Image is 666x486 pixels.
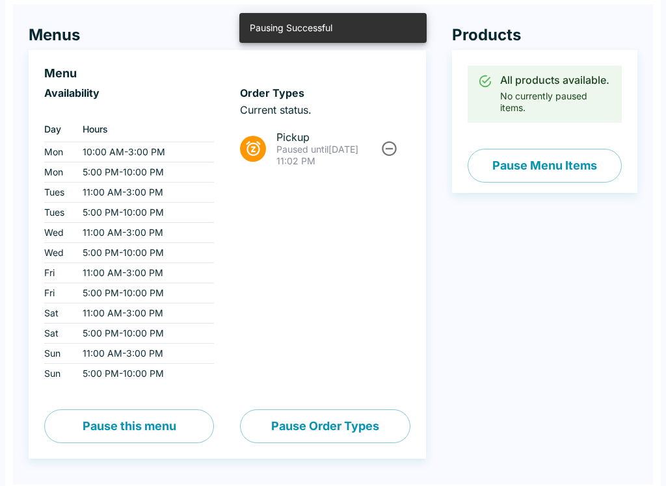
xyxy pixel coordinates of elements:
button: Pause Menu Items [468,149,622,183]
h6: Order Types [240,86,410,99]
td: Tues [44,203,72,223]
td: 11:00 AM - 3:00 PM [72,303,215,324]
td: Tues [44,183,72,203]
p: Current status. [240,103,410,116]
span: Paused until [276,144,328,155]
td: Mon [44,142,72,162]
p: ‏ [44,103,214,116]
td: 11:00 AM - 3:00 PM [72,263,215,283]
button: Unpause [377,136,401,160]
div: Pausing Successful [250,17,332,39]
div: No currently paused items. [500,70,611,119]
p: [DATE] 11:02 PM [276,144,379,167]
td: 11:00 AM - 3:00 PM [72,183,215,203]
td: Fri [44,263,72,283]
td: Fri [44,283,72,303]
td: Sun [44,344,72,364]
td: 5:00 PM - 10:00 PM [72,162,215,183]
td: Sun [44,364,72,384]
td: 5:00 PM - 10:00 PM [72,283,215,303]
td: Wed [44,243,72,263]
button: Pause this menu [44,409,214,443]
td: 5:00 PM - 10:00 PM [72,324,215,344]
td: 10:00 AM - 3:00 PM [72,142,215,162]
td: Sat [44,303,72,324]
h6: Availability [44,86,214,99]
span: Pickup [276,131,379,144]
td: 11:00 AM - 3:00 PM [72,344,215,364]
td: Wed [44,223,72,243]
th: Day [44,116,72,142]
td: 5:00 PM - 10:00 PM [72,243,215,263]
td: 5:00 PM - 10:00 PM [72,364,215,384]
div: All products available. [500,73,611,86]
th: Hours [72,116,215,142]
h4: Products [452,25,637,45]
td: 5:00 PM - 10:00 PM [72,203,215,223]
td: Sat [44,324,72,344]
td: 11:00 AM - 3:00 PM [72,223,215,243]
h4: Menus [29,25,426,45]
button: Pause Order Types [240,409,410,443]
td: Mon [44,162,72,183]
